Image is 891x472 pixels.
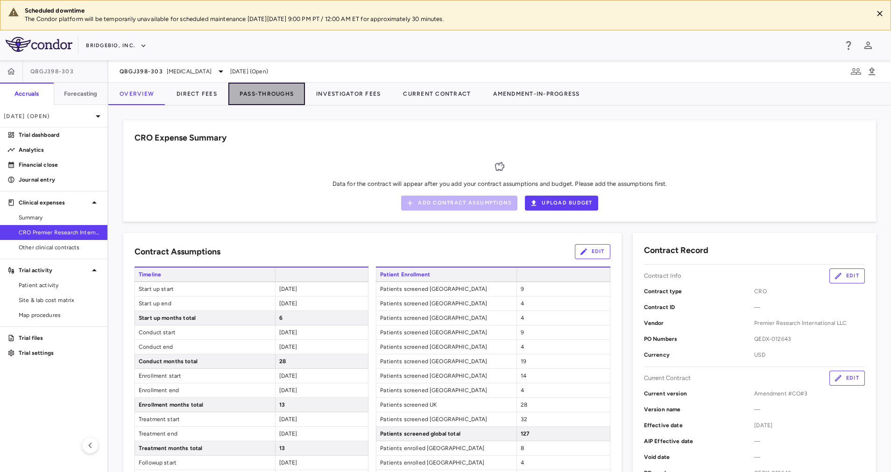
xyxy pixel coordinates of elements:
[14,90,39,98] h6: Accruals
[754,351,865,359] span: USD
[230,67,268,76] span: [DATE] (Open)
[279,329,297,336] span: [DATE]
[392,83,482,105] button: Current Contract
[279,402,285,408] span: 13
[376,456,516,470] span: Patients enrolled [GEOGRAPHIC_DATA]
[644,303,755,311] p: Contract ID
[167,67,212,76] span: [MEDICAL_DATA]
[135,325,275,339] span: Conduct start
[521,416,527,423] span: 32
[134,246,220,258] h6: Contract Assumptions
[305,83,392,105] button: Investigator Fees
[376,383,516,397] span: Patients screened [GEOGRAPHIC_DATA]
[135,296,275,310] span: Start up end
[19,198,89,207] p: Clinical expenses
[376,268,516,282] span: Patient Enrollment
[376,441,516,455] span: Patients enrolled [GEOGRAPHIC_DATA]
[19,243,100,252] span: Other clinical contracts
[135,369,275,383] span: Enrollment start
[86,38,147,53] button: BridgeBio, Inc.
[754,437,865,445] span: —
[754,319,865,327] span: Premier Research International LLC
[279,459,297,466] span: [DATE]
[19,296,100,304] span: Site & lab cost matrix
[521,286,524,292] span: 9
[19,266,89,275] p: Trial activity
[332,180,667,188] p: Data for the contract will appear after you add your contract assumptions and budget. Please add ...
[644,319,755,327] p: Vendor
[644,389,755,398] p: Current version
[376,354,516,368] span: Patients screened [GEOGRAPHIC_DATA]
[135,383,275,397] span: Enrollment end
[521,300,524,307] span: 4
[19,176,100,184] p: Journal entry
[120,68,163,75] span: QBGJ398-303
[521,329,524,336] span: 9
[521,373,526,379] span: 14
[644,335,755,343] p: PO Numbers
[873,7,887,21] button: Close
[108,83,165,105] button: Overview
[376,412,516,426] span: Patients screened [GEOGRAPHIC_DATA]
[521,315,524,321] span: 4
[644,272,682,280] p: Contract Info
[279,344,297,350] span: [DATE]
[829,371,865,386] button: Edit
[376,369,516,383] span: Patients screened [GEOGRAPHIC_DATA]
[135,441,275,455] span: Treatment months total
[575,244,610,259] button: Edit
[521,459,524,466] span: 4
[754,287,865,296] span: CRO
[135,412,275,426] span: Treatment start
[19,146,100,154] p: Analytics
[482,83,591,105] button: Amendment-In-Progress
[279,387,297,394] span: [DATE]
[135,398,275,412] span: Enrollment months total
[19,334,100,342] p: Trial files
[19,228,100,237] span: CRO Premier Research International LLC
[521,402,527,408] span: 28
[754,453,865,461] span: —
[644,287,755,296] p: Contract type
[279,315,283,321] span: 6
[135,311,275,325] span: Start up months total
[6,37,72,52] img: logo-full-SnFGN8VE.png
[135,340,275,354] span: Conduct end
[754,335,865,343] span: QEDX-012643
[135,282,275,296] span: Start up start
[134,132,226,144] h6: CRO Expense Summary
[279,445,285,451] span: 13
[135,354,275,368] span: Conduct months total
[754,405,865,414] span: —
[644,437,755,445] p: AIP Effective date
[279,373,297,379] span: [DATE]
[134,268,275,282] span: Timeline
[376,398,516,412] span: Patients screened UK
[644,421,755,430] p: Effective date
[754,303,865,311] span: —
[279,430,297,437] span: [DATE]
[25,7,865,15] div: Scheduled downtime
[829,268,865,283] button: Edit
[135,456,275,470] span: Followup start
[644,351,755,359] p: Currency
[279,416,297,423] span: [DATE]
[644,405,755,414] p: Version name
[135,427,275,441] span: Treatment end
[19,161,100,169] p: Financial close
[4,112,92,120] p: [DATE] (Open)
[376,311,516,325] span: Patients screened [GEOGRAPHIC_DATA]
[279,358,286,365] span: 28
[228,83,305,105] button: Pass-Throughs
[525,196,598,211] button: Upload Budget
[376,340,516,354] span: Patients screened [GEOGRAPHIC_DATA]
[644,453,755,461] p: Void date
[376,296,516,310] span: Patients screened [GEOGRAPHIC_DATA]
[521,445,524,451] span: 8
[754,421,865,430] span: [DATE]
[19,131,100,139] p: Trial dashboard
[30,68,74,75] span: QBGJ398-303
[754,389,865,398] span: Amendment #CO#3
[64,90,98,98] h6: Forecasting
[376,325,516,339] span: Patients screened [GEOGRAPHIC_DATA]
